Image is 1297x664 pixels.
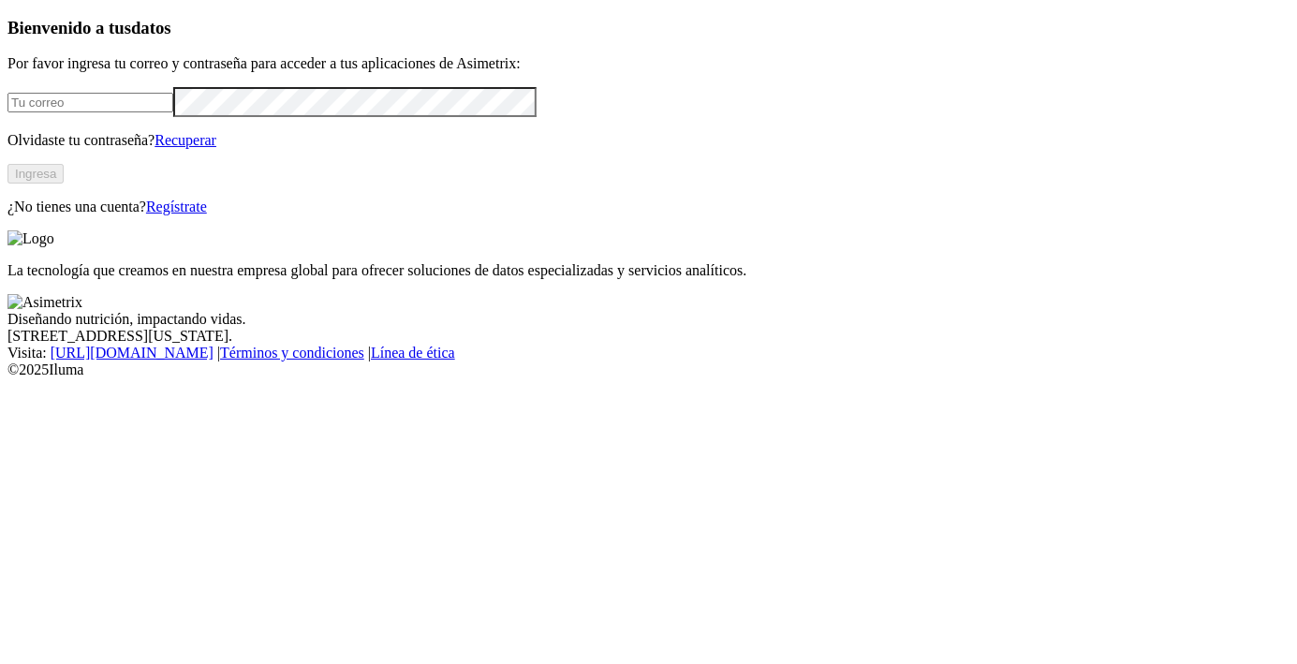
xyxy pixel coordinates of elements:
p: Olvidaste tu contraseña? [7,132,1290,149]
div: [STREET_ADDRESS][US_STATE]. [7,328,1290,345]
div: © 2025 Iluma [7,362,1290,378]
a: Recuperar [155,132,216,148]
p: Por favor ingresa tu correo y contraseña para acceder a tus aplicaciones de Asimetrix: [7,55,1290,72]
a: Línea de ética [371,345,455,361]
input: Tu correo [7,93,173,112]
p: ¿No tienes una cuenta? [7,199,1290,215]
h3: Bienvenido a tus [7,18,1290,38]
img: Asimetrix [7,294,82,311]
p: La tecnología que creamos en nuestra empresa global para ofrecer soluciones de datos especializad... [7,262,1290,279]
a: [URL][DOMAIN_NAME] [51,345,214,361]
div: Visita : | | [7,345,1290,362]
div: Diseñando nutrición, impactando vidas. [7,311,1290,328]
img: Logo [7,230,54,247]
a: Regístrate [146,199,207,214]
a: Términos y condiciones [220,345,364,361]
button: Ingresa [7,164,64,184]
span: datos [131,18,171,37]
